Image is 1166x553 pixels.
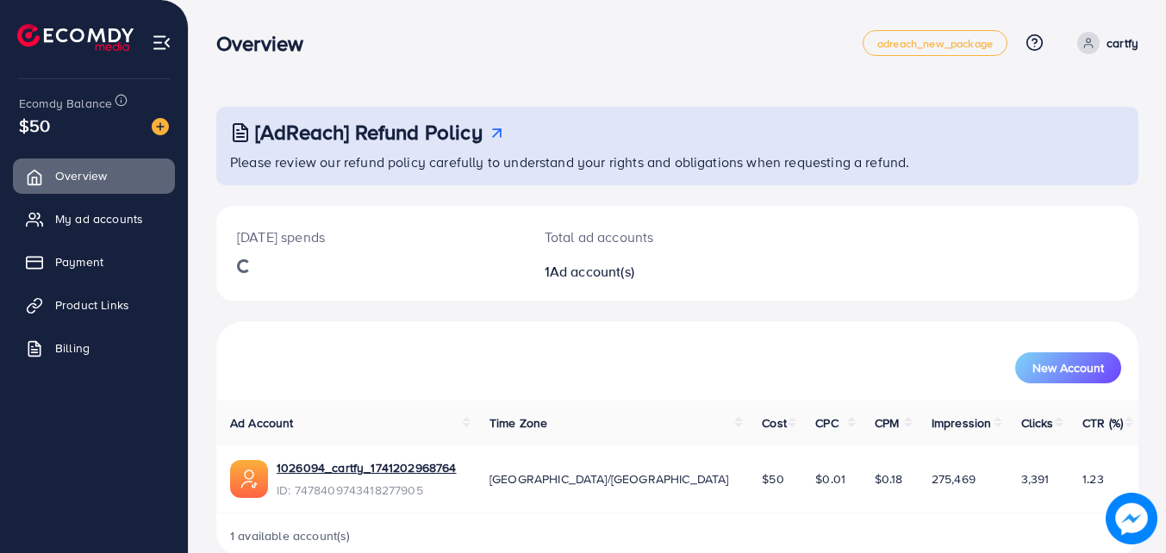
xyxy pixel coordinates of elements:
[230,527,351,544] span: 1 available account(s)
[863,30,1007,56] a: adreach_new_package
[815,414,838,432] span: CPC
[762,470,783,488] span: $50
[230,460,268,498] img: ic-ads-acc.e4c84228.svg
[545,227,734,247] p: Total ad accounts
[13,158,175,193] a: Overview
[152,118,169,135] img: image
[13,331,175,365] a: Billing
[489,470,729,488] span: [GEOGRAPHIC_DATA]/[GEOGRAPHIC_DATA]
[762,414,787,432] span: Cost
[1106,493,1157,544] img: image
[1032,362,1104,374] span: New Account
[255,120,483,145] h3: [AdReach] Refund Policy
[19,113,50,138] span: $50
[1070,32,1138,54] a: cartfy
[489,414,547,432] span: Time Zone
[1021,470,1050,488] span: 3,391
[550,262,634,281] span: Ad account(s)
[877,38,993,49] span: adreach_new_package
[55,339,90,357] span: Billing
[1015,352,1121,383] button: New Account
[1082,470,1104,488] span: 1.23
[932,470,976,488] span: 275,469
[875,470,903,488] span: $0.18
[1082,414,1123,432] span: CTR (%)
[277,482,456,499] span: ID: 7478409743418277905
[17,24,134,51] img: logo
[815,470,845,488] span: $0.01
[55,253,103,270] span: Payment
[13,202,175,236] a: My ad accounts
[230,414,294,432] span: Ad Account
[13,245,175,279] a: Payment
[216,31,317,56] h3: Overview
[237,227,503,247] p: [DATE] spends
[230,152,1128,172] p: Please review our refund policy carefully to understand your rights and obligations when requesti...
[13,288,175,322] a: Product Links
[277,459,456,476] a: 1026094_cartfy_1741202968764
[545,264,734,280] h2: 1
[55,296,129,314] span: Product Links
[1021,414,1054,432] span: Clicks
[19,95,112,112] span: Ecomdy Balance
[55,167,107,184] span: Overview
[875,414,899,432] span: CPM
[55,210,143,227] span: My ad accounts
[152,33,171,53] img: menu
[1107,33,1138,53] p: cartfy
[932,414,992,432] span: Impression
